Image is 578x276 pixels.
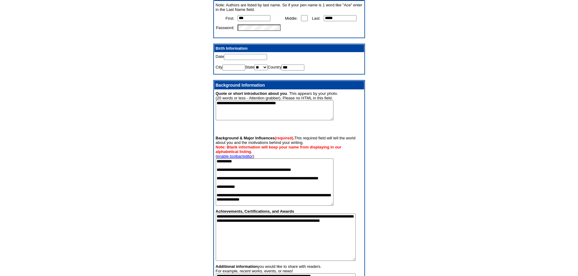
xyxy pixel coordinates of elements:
font: Note: Authors are listed by last name. So if your pen name is 1 word like "Ace" enter in the Last... [216,3,362,12]
b: Background Information [216,83,265,88]
font: Middle: [285,16,298,21]
font: (required) [275,136,293,140]
img: shim.gif [216,71,222,72]
b: Birth Information [216,46,248,51]
font: Password: [216,25,235,30]
img: shim.gif [228,34,234,36]
font: . This appears by your photo. (20 words or less - Attention grabber). Please no HTML in this field. [216,91,338,121]
font: This required field will tell the world about you and the motivations behind your writing. ( ) [216,136,356,207]
strong: Background & Major Influences . [216,136,294,140]
b: Note: Blank information will keep your name from displaying in our alphabetical listing. [216,145,342,154]
font: First: [225,16,234,21]
font: Last: [312,16,320,21]
font: Quote or short introduction about you [216,91,287,96]
strong: Additional information [216,264,258,269]
strong: Achievements, Certifications, and Awards [216,209,294,214]
font: Date City State Country [216,54,304,73]
a: enable toolbar/editor [217,154,253,158]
